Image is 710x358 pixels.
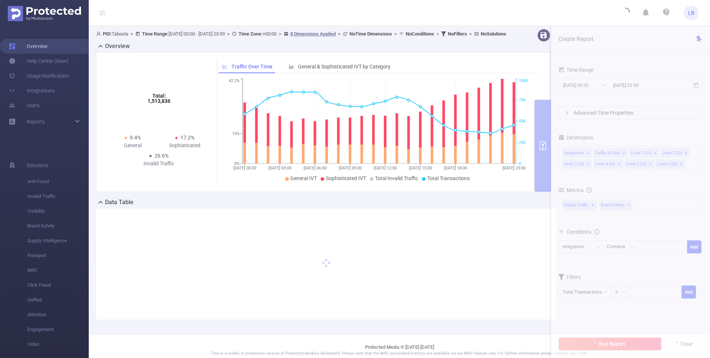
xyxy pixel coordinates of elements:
[503,166,525,170] tspan: [DATE] 23:00
[130,135,141,141] span: 9.4%
[8,6,81,21] img: Protected Media
[180,135,195,141] span: 17.2%
[159,142,211,149] div: Sophisticated
[519,161,521,166] tspan: 0
[27,119,45,125] span: Reports
[105,42,130,51] h2: Overview
[103,31,112,37] b: PID:
[519,79,528,84] tspan: 100K
[336,31,343,37] span: >
[229,79,240,84] tspan: 42.2%
[239,31,263,37] b: Time Zone:
[27,174,89,189] span: Anti-Fraud
[375,175,418,181] span: Total Invalid Traffic
[290,31,336,37] u: 8 Dimensions Applied
[448,31,467,37] b: No Filters
[349,31,392,37] b: No Time Dimensions
[27,189,89,204] span: Invalid Traffic
[481,31,506,37] b: No Solutions
[519,140,526,145] tspan: 25K
[107,351,692,357] p: This is a stable, in production version of Protected Media's dashboard. Please note that the MRC ...
[338,166,361,170] tspan: [DATE] 09:00
[107,142,159,149] div: General
[155,153,169,159] span: 26.6%
[27,307,89,322] span: Attention
[409,166,432,170] tspan: [DATE] 15:00
[406,31,434,37] b: No Conditions
[434,31,441,37] span: >
[268,166,291,170] tspan: [DATE] 03:00
[373,166,396,170] tspan: [DATE] 12:00
[231,64,273,70] span: Traffic Over Time
[519,98,526,102] tspan: 75K
[27,322,89,337] span: Engagement
[142,31,169,37] b: Time Range:
[27,278,89,293] span: Click Fraud
[128,31,135,37] span: >
[27,204,89,219] span: Visibility
[444,166,467,170] tspan: [DATE] 18:00
[27,293,89,307] span: Unified
[27,248,89,263] span: Passport
[96,31,506,37] span: Taboola [DATE] 00:00 - [DATE] 23:59 +00:00
[289,64,294,69] i: icon: bar-chart
[621,8,630,18] i: icon: loading
[427,175,470,181] span: Total Transactions
[133,160,185,168] div: Invalid Traffic
[152,93,166,99] tspan: Total:
[688,6,694,20] span: LB
[9,39,48,54] a: Overview
[9,54,68,68] a: Help Center (New)
[277,31,284,37] span: >
[27,263,89,278] span: MRC
[9,68,69,83] a: Usage Notification
[105,198,133,207] h2: Data Table
[326,175,366,181] span: Sophisticated IVT
[234,161,240,166] tspan: 0%
[27,114,45,129] a: Reports
[96,31,103,36] i: icon: user
[233,166,256,170] tspan: [DATE] 00:00
[519,119,526,124] tspan: 50K
[232,131,240,136] tspan: 15%
[27,158,48,173] span: Solutions
[392,31,399,37] span: >
[9,98,40,113] a: Users
[27,219,89,233] span: Brand Safety
[467,31,474,37] span: >
[148,98,170,104] tspan: 1,513,836
[27,233,89,248] span: Supply Intelligence
[225,31,232,37] span: >
[303,166,326,170] tspan: [DATE] 06:00
[298,64,390,70] span: General & Sophisticated IVT by Category
[222,64,227,69] i: icon: line-chart
[27,337,89,352] span: Video
[290,175,317,181] span: General IVT
[9,83,55,98] a: Integrations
